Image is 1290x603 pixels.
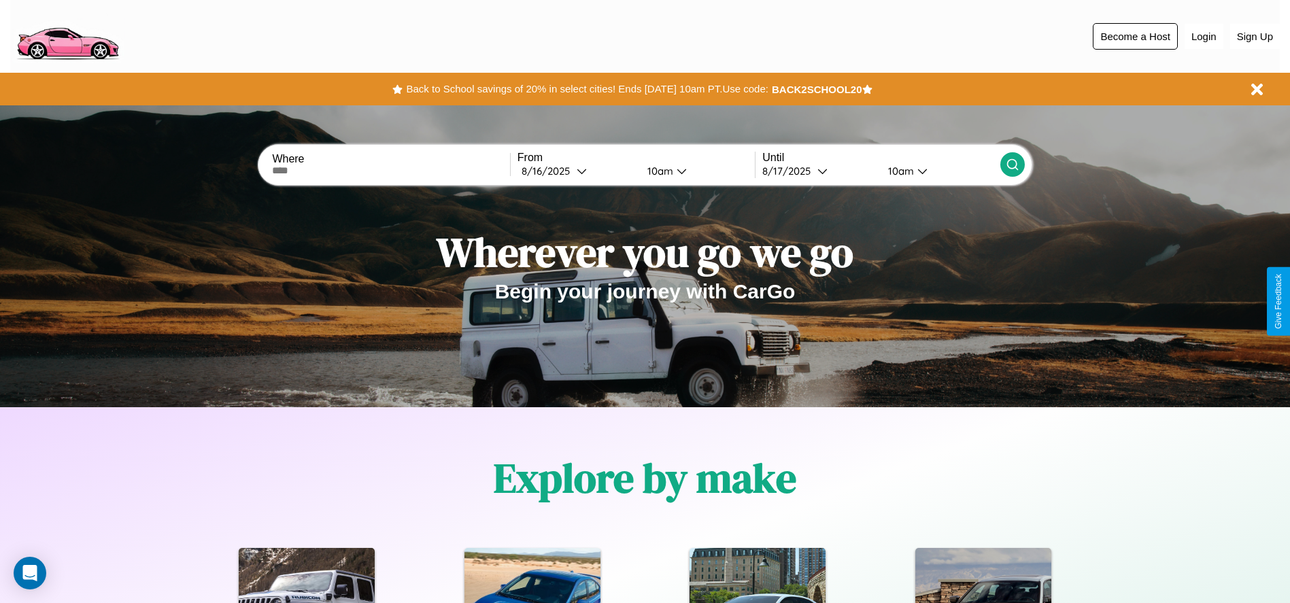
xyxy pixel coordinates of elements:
[272,153,509,165] label: Where
[517,152,755,164] label: From
[772,84,862,95] b: BACK2SCHOOL20
[636,164,756,178] button: 10am
[641,165,677,177] div: 10am
[522,165,577,177] div: 8 / 16 / 2025
[881,165,917,177] div: 10am
[762,165,817,177] div: 8 / 17 / 2025
[877,164,1000,178] button: 10am
[10,7,124,63] img: logo
[14,557,46,589] div: Open Intercom Messenger
[517,164,636,178] button: 8/16/2025
[1274,274,1283,329] div: Give Feedback
[762,152,1000,164] label: Until
[494,450,796,506] h1: Explore by make
[403,80,771,99] button: Back to School savings of 20% in select cities! Ends [DATE] 10am PT.Use code:
[1185,24,1223,49] button: Login
[1093,23,1178,50] button: Become a Host
[1230,24,1280,49] button: Sign Up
